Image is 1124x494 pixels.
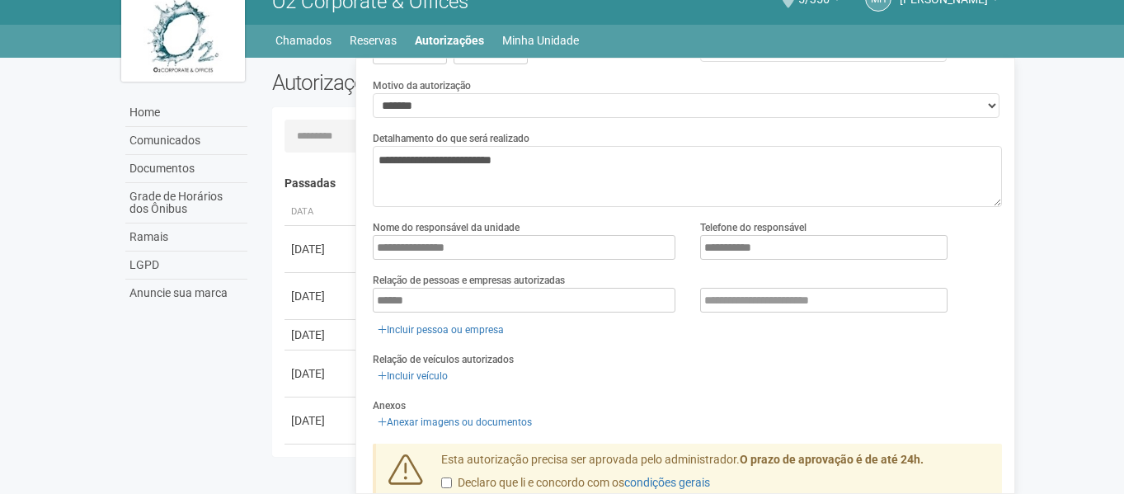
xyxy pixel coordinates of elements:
a: condições gerais [624,476,710,489]
a: Ramais [125,223,247,252]
div: [DATE] [291,365,352,382]
div: [DATE] [291,327,352,343]
label: Relação de pessoas e empresas autorizadas [373,273,565,288]
div: [DATE] [291,288,352,304]
h2: Autorizações [272,70,625,95]
label: Motivo da autorização [373,78,471,93]
strong: O prazo de aprovação é de até 24h. [740,453,924,466]
a: Autorizações [415,29,484,52]
label: Declaro que li e concordo com os [441,475,710,492]
div: [DATE] [291,412,352,429]
label: Nome do responsável da unidade [373,220,520,235]
a: Home [125,99,247,127]
a: Documentos [125,155,247,183]
a: Anuncie sua marca [125,280,247,307]
a: Reservas [350,29,397,52]
label: Relação de veículos autorizados [373,352,514,367]
a: Minha Unidade [502,29,579,52]
a: Chamados [275,29,332,52]
label: Telefone do responsável [700,220,807,235]
a: LGPD [125,252,247,280]
a: Anexar imagens ou documentos [373,413,537,431]
a: Incluir veículo [373,367,453,385]
label: Anexos [373,398,406,413]
div: [DATE] [291,241,352,257]
a: Grade de Horários dos Ônibus [125,183,247,223]
a: Incluir pessoa ou empresa [373,321,509,339]
th: Data [285,199,359,226]
h4: Passadas [285,177,991,190]
a: Comunicados [125,127,247,155]
input: Declaro que li e concordo com oscondições gerais [441,478,452,488]
label: Detalhamento do que será realizado [373,131,529,146]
